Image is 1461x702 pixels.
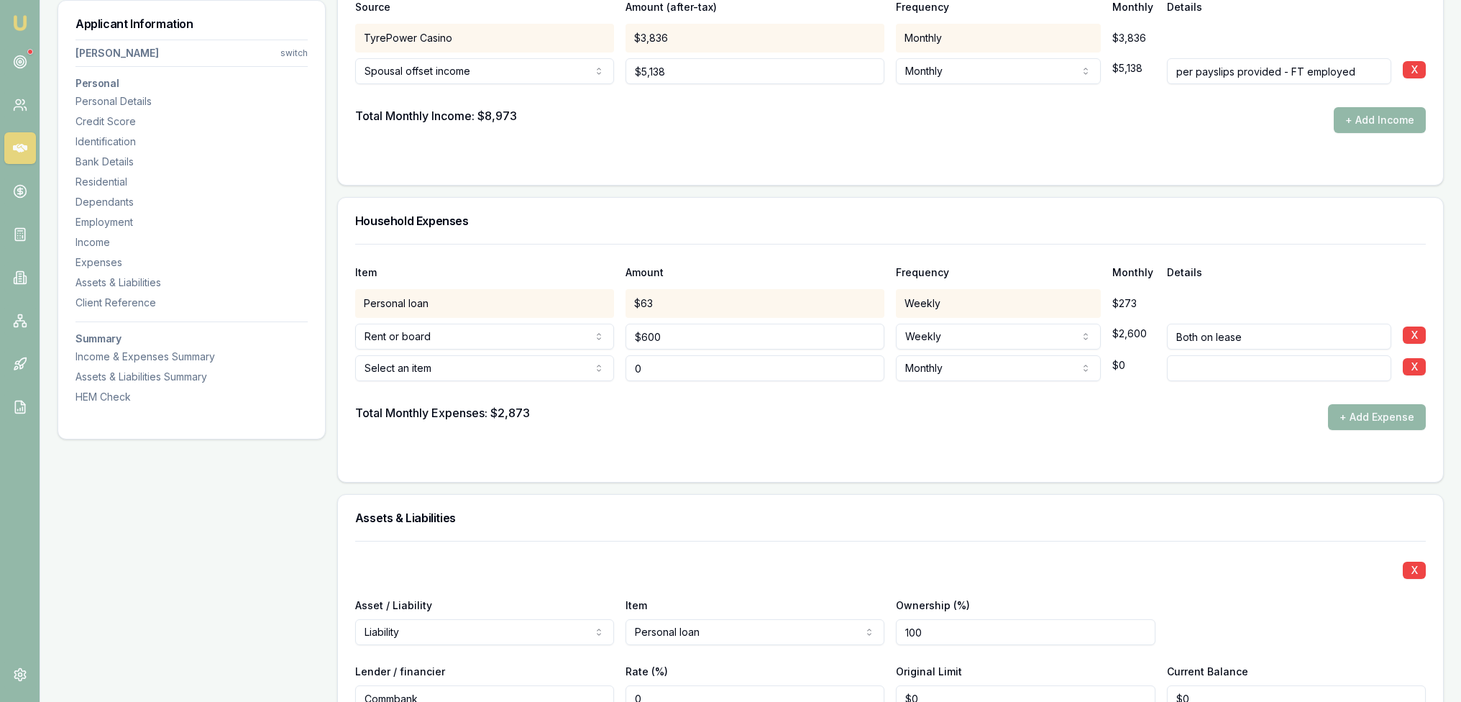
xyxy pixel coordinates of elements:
div: Frequency [896,268,949,278]
div: Weekly [896,289,1100,318]
div: HEM Check [75,390,308,404]
div: Item [355,268,614,278]
label: Original Limit [896,665,962,678]
div: Total Monthly Expenses: $2,873 [355,404,530,430]
div: Amount [626,268,884,278]
div: $2,600 [1112,319,1155,348]
div: $273 [1112,296,1155,311]
div: Assets & Liabilities Summary [75,370,308,384]
div: Amount (after-tax) [626,2,884,12]
label: Ownership (%) [896,599,970,611]
div: Source [355,2,614,12]
div: Personal loan [355,289,614,318]
div: $3,836 [1112,24,1155,53]
button: + Add Income [1334,107,1426,133]
label: Item [626,599,647,611]
div: [PERSON_NAME] [75,46,159,60]
h3: Summary [75,334,308,344]
img: emu-icon-u.png [12,14,29,32]
div: Identification [75,135,308,149]
label: Current Balance [1167,665,1248,678]
button: + Add Expense [1328,404,1426,430]
div: $3,836 [626,24,884,53]
h3: Household Expenses [355,215,1426,227]
h3: Assets & Liabilities [355,512,1426,524]
button: X [1403,562,1426,579]
label: Rate (%) [626,665,668,678]
button: X [1403,358,1426,375]
div: Employment [75,215,308,229]
label: Asset / Liability [355,599,432,611]
div: $0 [1112,351,1155,380]
div: $5,138 [1112,54,1155,83]
div: Dependants [75,195,308,209]
h3: Personal [75,78,308,88]
input: $ [626,355,884,381]
div: Assets & Liabilities [75,275,308,290]
div: Residential [75,175,308,189]
button: X [1403,327,1426,344]
label: Lender / financier [355,665,445,678]
div: Frequency [896,2,949,12]
button: X [1403,61,1426,78]
div: Bank Details [75,155,308,169]
div: Credit Score [75,114,308,129]
div: Personal Details [75,94,308,109]
input: $ [626,324,884,350]
div: Monthly [1112,268,1155,278]
div: TyrePower Casino [355,24,614,53]
div: Income & Expenses Summary [75,350,308,364]
div: Monthly [896,24,1100,53]
div: Income [75,235,308,250]
div: Details [1167,268,1426,278]
div: Expenses [75,255,308,270]
input: Select a percentage [896,619,1155,645]
div: switch [280,47,308,59]
div: Details [1167,2,1426,12]
input: $ [626,58,884,84]
div: $63 [626,289,884,318]
div: Client Reference [75,296,308,310]
div: Total Monthly Income: $8,973 [355,107,517,133]
div: Monthly [1112,2,1155,12]
h3: Applicant Information [75,18,308,29]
